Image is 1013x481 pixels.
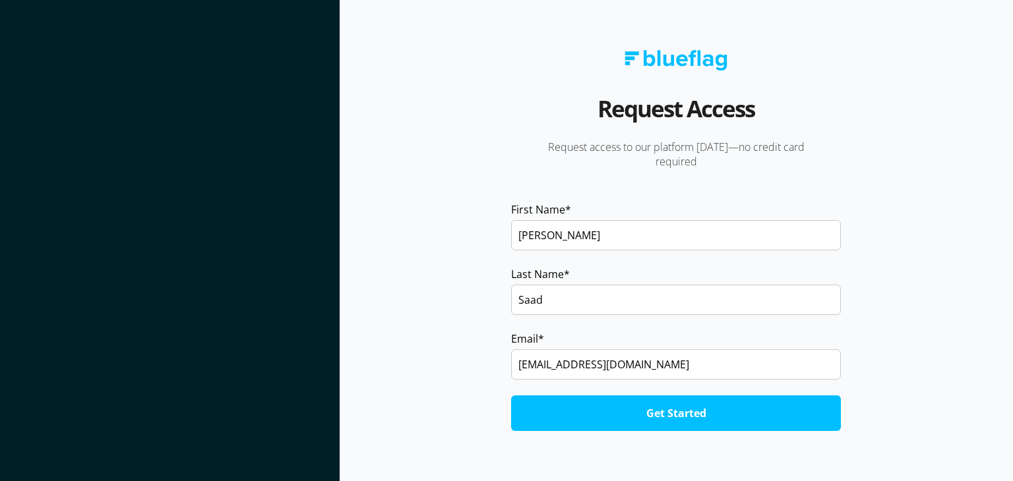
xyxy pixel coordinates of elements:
p: Request access to our platform [DATE]—no credit card required [508,140,845,169]
span: First Name [511,202,565,217]
span: Email [511,331,538,347]
span: Last Name [511,266,564,282]
input: Smith [511,285,841,315]
input: name@yourcompany.com.au [511,349,841,380]
input: Get Started [511,395,841,431]
input: John [511,220,841,250]
img: Blue Flag logo [625,50,727,71]
h2: Request Access [598,90,754,140]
